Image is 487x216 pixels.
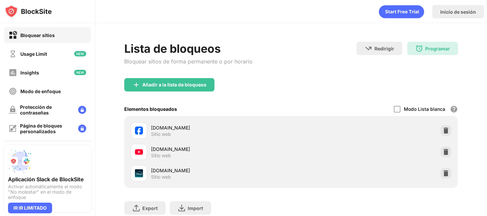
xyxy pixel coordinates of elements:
[9,31,17,39] img: block-on.svg
[124,58,253,65] div: Bloquear sitios de forma permanente o por horario
[8,203,52,213] div: IR IR LIMITADO
[124,106,177,112] div: Elementos bloqueados
[379,5,424,18] div: animation
[135,127,143,135] img: favicons
[188,205,203,211] div: Import
[78,125,86,133] img: lock-menu.svg
[151,131,171,137] div: Sitio web
[9,87,17,95] img: focus-off.svg
[20,70,39,75] div: Insights
[5,5,52,18] img: logo-blocksite.svg
[142,82,206,87] div: Añadir a la lista de bloqueos
[151,153,171,159] div: Sitio web
[9,50,17,58] img: time-usage-off.svg
[20,32,55,38] div: Bloquear sitios
[8,149,32,173] img: push-slack.svg
[78,106,86,114] img: lock-menu.svg
[135,148,143,156] img: favicons
[142,205,158,211] div: Export
[440,9,476,15] div: Inicio de sesión
[74,51,86,56] img: new-icon.svg
[9,125,17,133] img: customize-block-page-off.svg
[20,123,73,134] div: Página de bloques personalizados
[20,88,61,94] div: Modo de enfoque
[151,174,171,180] div: Sitio web
[74,70,86,75] img: new-icon.svg
[151,167,291,174] div: [DOMAIN_NAME]
[8,184,87,200] div: Activar automáticamente el modo "No molestar" en el modo de enfoque
[404,106,445,112] div: Modo Lista blanca
[135,169,143,177] img: favicons
[425,46,450,51] div: Programar
[8,176,87,183] div: Aplicación Slack de BlockSite
[9,106,17,114] img: password-protection-off.svg
[151,124,291,131] div: [DOMAIN_NAME]
[9,68,17,77] img: insights-off.svg
[374,46,394,51] div: Redirigir
[124,42,253,55] div: Lista de bloqueos
[20,51,47,57] div: Usage Limit
[151,146,291,153] div: [DOMAIN_NAME]
[20,104,73,116] div: Protección de contraseñas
